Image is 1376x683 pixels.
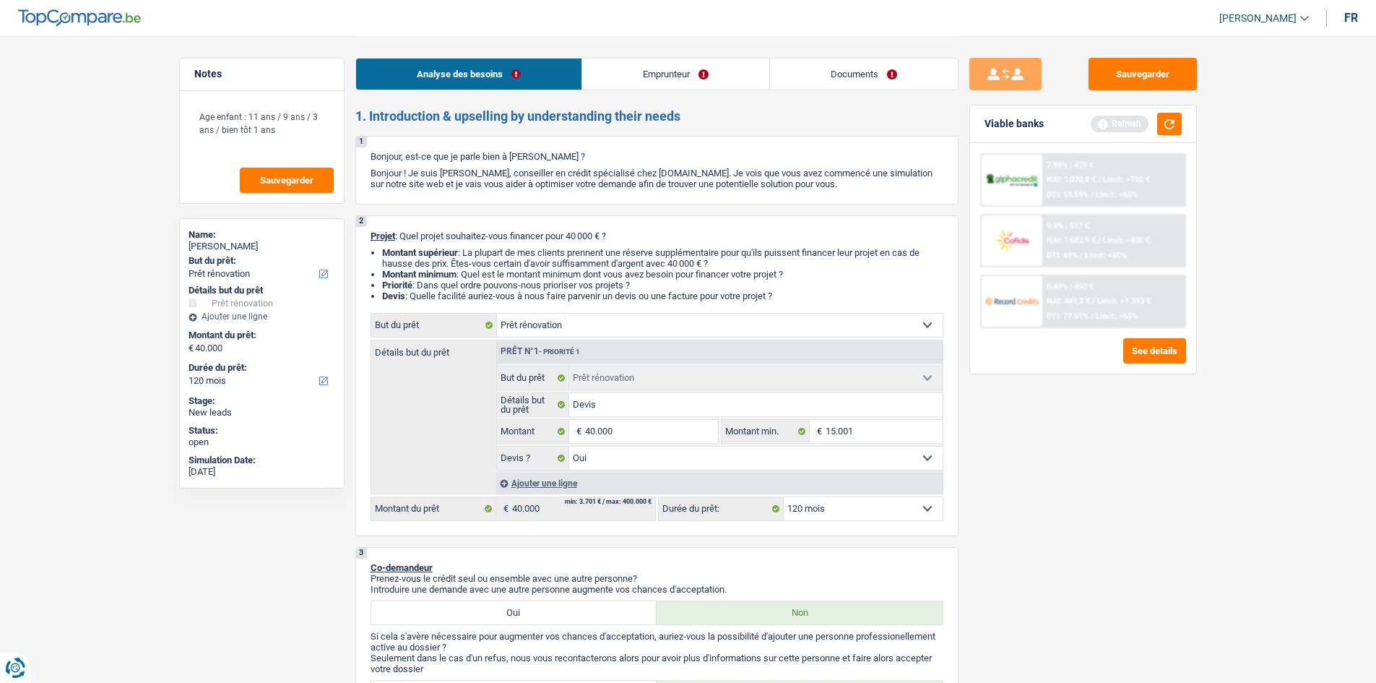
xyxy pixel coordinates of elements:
[371,584,943,595] p: Introduire une demande avec une autre personne augmente vos chances d'acceptation.
[189,455,335,466] div: Simulation Date:
[189,395,335,407] div: Stage:
[496,473,943,494] div: Ajouter une ligne
[382,269,943,280] li: : Quel est le montant minimum dont vous avez besoin pour financer votre projet ?
[371,151,943,162] p: Bonjour, est-ce que je parle bien à [PERSON_NAME] ?
[1047,312,1089,321] span: DTI: 77.51%
[371,231,395,241] span: Projet
[496,497,512,520] span: €
[189,362,332,374] label: Durée du prêt:
[497,347,584,356] div: Prêt n°1
[189,285,335,296] div: Détails but du prêt
[355,108,959,124] h2: 1. Introduction & upselling by understanding their needs
[194,68,329,80] h5: Notes
[1085,251,1127,260] span: Limit: <60%
[382,291,943,301] li: : Quelle facilité auriez-vous à nous faire parvenir un devis ou une facture pour votre projet ?
[1047,221,1089,231] div: 9.9% | 517 €
[371,231,943,241] p: : Quel projet souhaitez-vous financer pour 40 000 € ?
[1103,175,1150,184] span: Limit: >750 €
[1092,296,1095,306] span: /
[1123,338,1186,364] button: See details
[1047,251,1078,260] span: DTI: 49%
[1091,190,1094,199] span: /
[382,280,943,291] li: : Dans quel ordre pouvons-nous prioriser vos projets ?
[371,653,943,674] p: Seulement dans le cas d'un refus, nous vous recontacterons alors pour avoir plus d'informations s...
[189,343,194,354] span: €
[497,420,570,443] label: Montant
[382,247,458,258] strong: Montant supérieur
[1103,236,1150,245] span: Limit: >800 €
[189,229,335,241] div: Name:
[371,340,496,357] label: Détails but du prêt
[371,168,943,189] p: Bonjour ! Je suis [PERSON_NAME], conseiller en crédit spécialisé chez [DOMAIN_NAME]. Je vois que ...
[371,601,657,624] label: Oui
[1097,296,1151,306] span: Limit: >1.393 €
[722,420,810,443] label: Montant min.
[659,497,784,520] label: Durée du prêt:
[371,314,497,337] label: But du prêt
[189,425,335,437] div: Status:
[497,393,570,416] label: Détails but du prêt
[189,466,335,478] div: [DATE]
[371,497,496,520] label: Montant du prêt
[1047,282,1094,291] div: 6.49% | 450 €
[1089,58,1197,90] button: Sauvegarder
[1344,11,1358,25] div: fr
[985,172,1039,189] img: AlphaCredit
[240,168,334,193] button: Sauvegarder
[382,247,943,269] li: : La plupart de mes clients prennent une réserve supplémentaire pour qu'ils puissent financer leu...
[371,562,433,573] span: Co-demandeur
[657,601,943,624] label: Non
[371,573,943,584] p: Prenez-vous le crédit seul ou ensemble avec une autre personne?
[189,437,335,448] div: open
[189,312,335,322] div: Ajouter une ligne
[1091,312,1094,321] span: /
[810,420,826,443] span: €
[565,499,652,505] div: min: 3.701 € / max: 400.000 €
[985,288,1039,314] img: Record Credits
[1047,190,1089,199] span: DTI: 59.59%
[770,59,958,90] a: Documents
[18,9,141,27] img: TopCompare Logo
[189,407,335,418] div: New leads
[382,280,412,291] strong: Priorité
[1047,160,1094,170] div: 7.99% | 479 €
[1091,116,1148,132] div: Refresh
[189,330,332,341] label: Montant du prêt:
[1047,175,1096,184] span: NAI: 1 070,8 €
[1098,175,1101,184] span: /
[356,216,367,227] div: 2
[539,348,580,356] span: - Priorité 1
[1096,190,1138,199] span: Limit: <65%
[497,366,570,390] label: But du prêt
[189,241,335,252] div: [PERSON_NAME]
[1219,12,1297,25] span: [PERSON_NAME]
[356,59,581,90] a: Analyse des besoins
[356,137,367,147] div: 1
[371,631,943,653] p: Si cela s'avère nécessaire pour augmenter vos chances d'acceptation, auriez-vous la possibilité d...
[569,420,585,443] span: €
[356,548,367,559] div: 3
[382,291,405,301] span: Devis
[382,269,456,280] strong: Montant minimum
[1208,7,1309,30] a: [PERSON_NAME]
[497,447,570,470] label: Devis ?
[1098,236,1101,245] span: /
[985,227,1039,254] img: Cofidis
[260,176,313,185] span: Sauvegarder
[1080,251,1083,260] span: /
[1047,296,1090,306] span: NAI: 449,8 €
[985,118,1044,130] div: Viable banks
[189,255,332,267] label: But du prêt:
[1047,236,1096,245] span: NAI: 1 682,9 €
[1096,312,1138,321] span: Limit: <65%
[582,59,769,90] a: Emprunteur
